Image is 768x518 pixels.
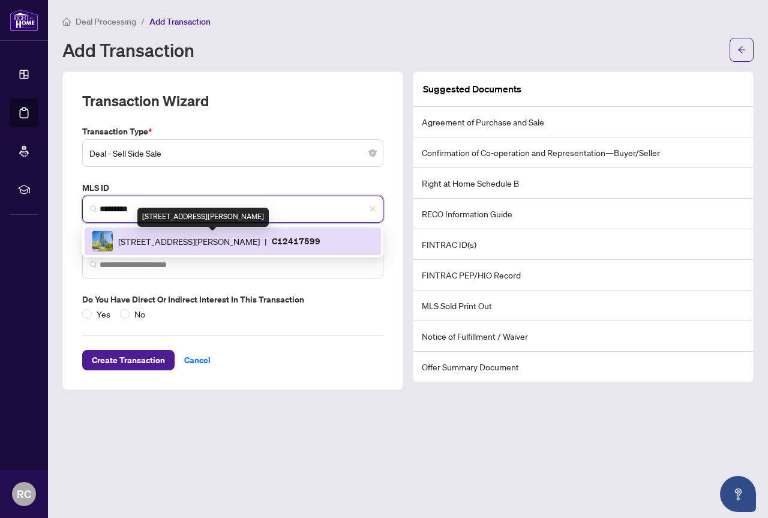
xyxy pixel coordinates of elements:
img: IMG-C12417599_1.jpg [92,231,113,251]
span: Deal Processing [76,16,136,27]
span: Create Transaction [92,351,165,370]
button: Cancel [175,350,220,370]
li: Notice of Fulfillment / Waiver [413,321,753,352]
img: search_icon [90,205,97,212]
span: Deal - Sell Side Sale [89,142,376,164]
span: Yes [92,307,115,321]
h1: Add Transaction [62,40,194,59]
img: search_icon [90,261,97,268]
span: home [62,17,71,26]
span: | [265,235,267,248]
h2: Transaction Wizard [82,91,209,110]
article: Suggested Documents [423,82,521,97]
span: Add Transaction [149,16,211,27]
label: Transaction Type [82,125,383,138]
span: arrow-left [737,46,746,54]
span: [STREET_ADDRESS][PERSON_NAME] [118,235,260,248]
li: RECO Information Guide [413,199,753,229]
li: Right at Home Schedule B [413,168,753,199]
span: No [130,307,150,321]
img: logo [10,9,38,31]
span: close [369,205,376,212]
div: [STREET_ADDRESS][PERSON_NAME] [137,208,269,227]
span: close-circle [369,149,376,157]
span: Cancel [184,351,211,370]
li: / [141,14,145,28]
li: Confirmation of Co-operation and Representation—Buyer/Seller [413,137,753,168]
li: MLS Sold Print Out [413,291,753,321]
button: Create Transaction [82,350,175,370]
li: Agreement of Purchase and Sale [413,107,753,137]
p: C12417599 [272,234,320,248]
li: Offer Summary Document [413,352,753,382]
button: Open asap [720,476,756,512]
span: RC [17,486,31,502]
li: FINTRAC ID(s) [413,229,753,260]
label: Do you have direct or indirect interest in this transaction [82,293,383,306]
label: MLS ID [82,181,383,194]
li: FINTRAC PEP/HIO Record [413,260,753,291]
